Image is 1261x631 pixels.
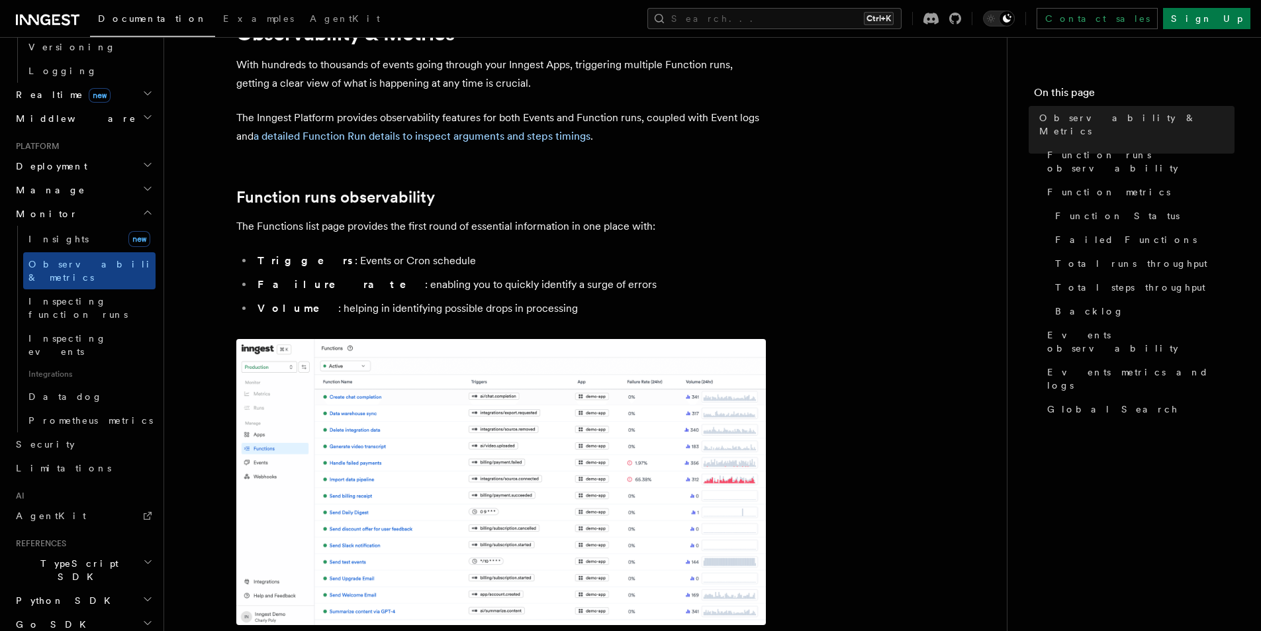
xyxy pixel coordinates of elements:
a: Limitations [11,456,156,480]
a: Events metrics and logs [1042,360,1235,397]
button: Deployment [11,154,156,178]
a: Security [11,432,156,456]
span: Function Status [1055,209,1180,222]
span: Events metrics and logs [1047,365,1235,392]
button: Python SDK [11,589,156,612]
a: Logging [23,59,156,83]
span: AgentKit [16,510,86,521]
button: Manage [11,178,156,202]
span: Security [16,439,75,450]
span: Failed Functions [1055,233,1197,246]
span: new [128,231,150,247]
span: Global Search [1047,403,1178,416]
span: Versioning [28,42,116,52]
span: Inspecting function runs [28,296,128,320]
a: Sign Up [1163,8,1250,29]
span: AI [11,491,24,501]
span: Integrations [23,364,156,385]
strong: Volume [257,302,338,315]
a: Contact sales [1037,8,1158,29]
a: Failed Functions [1050,228,1235,252]
a: Versioning [23,35,156,59]
span: Events observability [1047,328,1235,355]
span: References [11,538,66,549]
span: Observability & metrics [28,259,165,283]
button: TypeScript SDK [11,552,156,589]
h4: On this page [1034,85,1235,106]
span: Logging [28,66,97,76]
span: Function runs observability [1047,148,1235,175]
span: Function metrics [1047,185,1170,199]
button: Search...Ctrl+K [647,8,902,29]
span: Inspecting events [28,333,107,357]
p: The Inngest Platform provides observability features for both Events and Function runs, coupled w... [236,109,766,146]
span: Prometheus metrics [28,415,153,426]
a: a detailed Function Run details to inspect arguments and steps timings [254,130,590,142]
span: TypeScript SDK [11,557,143,583]
img: The Functions list page lists all available Functions with essential information such as associat... [236,339,766,625]
span: AgentKit [310,13,380,24]
span: Examples [223,13,294,24]
a: Observability & Metrics [1034,106,1235,143]
a: Datadog [23,385,156,409]
a: Examples [215,4,302,36]
a: Events observability [1042,323,1235,360]
button: Realtimenew [11,83,156,107]
a: Observability & metrics [23,252,156,289]
a: Function metrics [1042,180,1235,204]
span: Observability & Metrics [1039,111,1235,138]
span: Monitor [11,207,78,220]
div: Monitor [11,226,156,432]
a: Function runs observability [1042,143,1235,180]
a: Prometheus metrics [23,409,156,432]
span: Platform [11,141,60,152]
li: : enabling you to quickly identify a surge of errors [254,275,766,294]
a: AgentKit [11,504,156,528]
a: Inspecting function runs [23,289,156,326]
a: Total runs throughput [1050,252,1235,275]
span: Python SDK [11,594,118,607]
span: Go SDK [11,618,94,631]
a: Total steps throughput [1050,275,1235,299]
span: Limitations [16,463,111,473]
span: new [89,88,111,103]
span: Insights [28,234,89,244]
button: Toggle dark mode [983,11,1015,26]
span: Total runs throughput [1055,257,1207,270]
span: Middleware [11,112,136,125]
a: Inspecting events [23,326,156,364]
kbd: Ctrl+K [864,12,894,25]
a: Insightsnew [23,226,156,252]
a: Global Search [1042,397,1235,421]
strong: Triggers [257,254,355,267]
span: Documentation [98,13,207,24]
p: The Functions list page provides the first round of essential information in one place with: [236,217,766,236]
span: Deployment [11,160,87,173]
button: Middleware [11,107,156,130]
a: Function runs observability [236,188,435,207]
span: Backlog [1055,305,1124,318]
strong: Failure rate [257,278,425,291]
a: AgentKit [302,4,388,36]
a: Function Status [1050,204,1235,228]
button: Monitor [11,202,156,226]
span: Realtime [11,88,111,101]
li: : Events or Cron schedule [254,252,766,270]
li: : helping in identifying possible drops in processing [254,299,766,318]
span: Manage [11,183,85,197]
a: Backlog [1050,299,1235,323]
span: Total steps throughput [1055,281,1205,294]
a: Documentation [90,4,215,37]
p: With hundreds to thousands of events going through your Inngest Apps, triggering multiple Functio... [236,56,766,93]
span: Datadog [28,391,103,402]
